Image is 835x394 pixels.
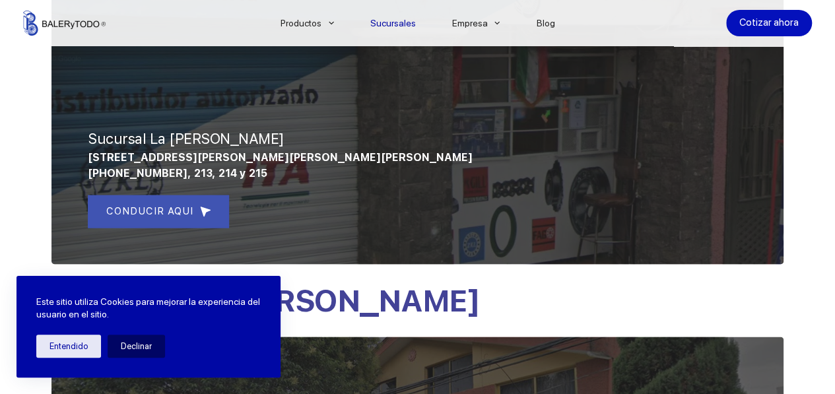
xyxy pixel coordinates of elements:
[106,203,193,219] span: CONDUCIR AQUI
[36,335,101,358] button: Entendido
[36,296,261,321] p: Este sitio utiliza Cookies para mejorar la experiencia del usuario en el sitio.
[108,335,165,358] button: Declinar
[88,195,229,228] a: CONDUCIR AQUI
[88,130,284,147] span: Sucursal La [PERSON_NAME]
[726,10,812,36] a: Cotizar ahora
[23,11,106,36] img: Balerytodo
[88,151,473,164] span: [STREET_ADDRESS][PERSON_NAME][PERSON_NAME][PERSON_NAME]
[88,167,267,180] span: [PHONE_NUMBER], 213, 214 y 215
